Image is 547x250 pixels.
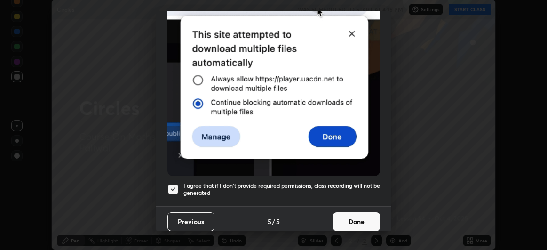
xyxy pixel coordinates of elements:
button: Done [333,212,380,231]
h5: I agree that if I don't provide required permissions, class recording will not be generated [183,182,380,197]
button: Previous [167,212,214,231]
h4: 5 [268,217,271,226]
h4: 5 [276,217,280,226]
h4: / [272,217,275,226]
